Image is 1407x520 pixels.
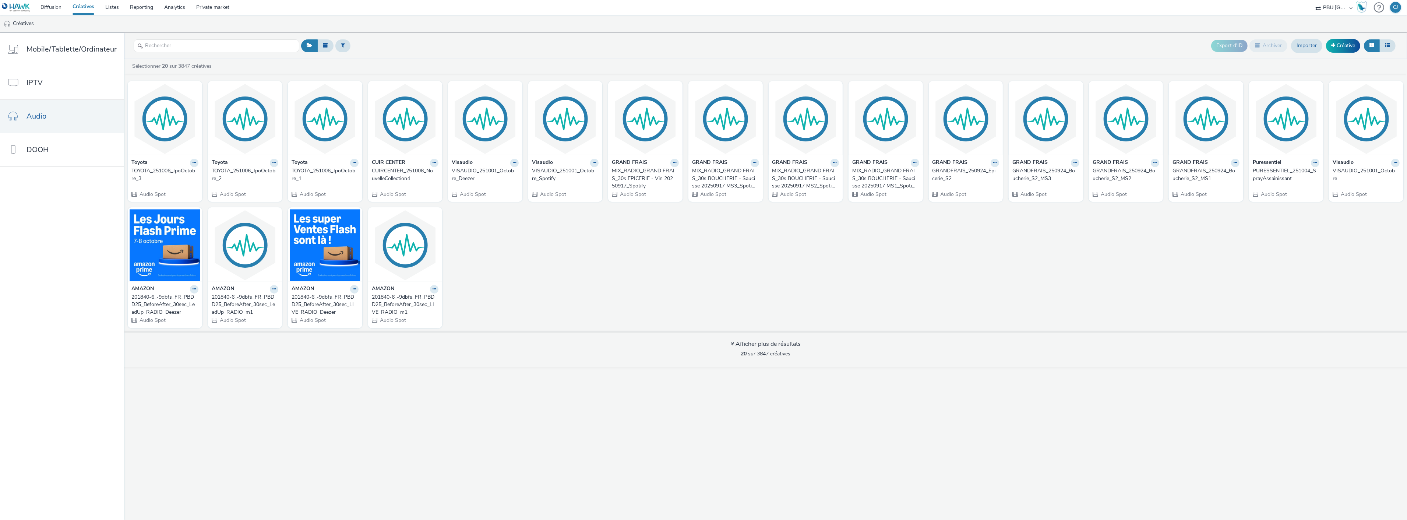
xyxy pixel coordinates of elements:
img: 201840-6_-9dbfs_FR_PBDD25_BeforeAfter_30sec_LIVE_RADIO_m1 visual [370,209,441,281]
a: 201840-6_-9dbfs_FR_PBDD25_BeforeAfter_30sec_LeadUp_RADIO_m1 [212,294,279,316]
div: CJ [1393,2,1398,13]
span: Audio Spot [780,191,807,198]
strong: AMAZON [292,285,314,294]
strong: GRAND FRAIS [692,159,727,167]
a: GRANDFRAIS_250924_Boucherie_S2_MS3 [1012,167,1079,182]
span: Audio Spot [940,191,967,198]
strong: Visaudio [1333,159,1354,167]
a: 201840-6_-9dbfs_FR_PBDD25_BeforeAfter_30sec_LIVE_RADIO_Deezer [292,294,359,316]
strong: GRAND FRAIS [1172,159,1208,167]
span: Audio Spot [1100,191,1127,198]
a: GRANDFRAIS_250924_Boucherie_S2_MS2 [1093,167,1160,182]
div: 201840-6_-9dbfs_FR_PBDD25_BeforeAfter_30sec_LIVE_RADIO_m1 [372,294,436,316]
a: 201840-6_-9dbfs_FR_PBDD25_BeforeAfter_30sec_LIVE_RADIO_m1 [372,294,439,316]
a: GRANDFRAIS_250924_Boucherie_S2_MS1 [1172,167,1239,182]
button: Liste [1379,39,1396,52]
img: GRANDFRAIS_250924_Boucherie_S2_MS3 visual [1011,83,1081,155]
div: GRANDFRAIS_250924_Boucherie_S2_MS2 [1093,167,1157,182]
a: TOYOTA_251006_JpoOctobre_1 [292,167,359,182]
div: MIX_RADIO_GRAND FRAIS_30s BOUCHERIE - Saucisse 20250917 MS1_Spotify [852,167,916,190]
a: GRANDFRAIS_250924_Epicerie_S2 [932,167,999,182]
a: Hawk Academy [1356,1,1370,13]
span: Audio Spot [379,191,406,198]
div: MIX_RADIO_GRAND FRAIS_30s EPICERIE - Vin 20250917_Spotify [612,167,676,190]
div: VISAUDIO_251001_Octobre_Spotify [532,167,596,182]
a: 201840-6_-9dbfs_FR_PBDD25_BeforeAfter_30sec_LeadUp_RADIO_Deezer [131,294,198,316]
span: Audio Spot [219,317,246,324]
strong: Puressentiel [1253,159,1281,167]
a: VISAUDIO_251001_Octobre_Deezer [452,167,519,182]
strong: 20 [162,63,168,70]
div: CUIRCENTER_251008_NouvelleCollection4 [372,167,436,182]
strong: AMAZON [131,285,154,294]
strong: AMAZON [212,285,234,294]
span: Audio Spot [1020,191,1047,198]
a: MIX_RADIO_GRAND FRAIS_30s BOUCHERIE - Saucisse 20250917 MS3_Spotify [692,167,759,190]
span: Audio Spot [860,191,886,198]
img: GRANDFRAIS_250924_Boucherie_S2_MS1 visual [1171,83,1241,155]
span: Audio [27,111,46,122]
strong: CUIR CENTER [372,159,405,167]
span: Audio Spot [299,317,326,324]
span: Audio Spot [1180,191,1207,198]
strong: Toyota [292,159,308,167]
span: Audio Spot [1340,191,1367,198]
div: GRANDFRAIS_250924_Boucherie_S2_MS3 [1012,167,1076,182]
span: Audio Spot [619,191,646,198]
span: Audio Spot [219,191,246,198]
a: TOYOTA_251006_JpoOctobre_2 [212,167,279,182]
strong: GRAND FRAIS [932,159,968,167]
a: VISAUDIO_251001_Octobre [1333,167,1400,182]
div: GRANDFRAIS_250924_Epicerie_S2 [932,167,997,182]
div: 201840-6_-9dbfs_FR_PBDD25_BeforeAfter_30sec_LeadUp_RADIO_m1 [212,294,276,316]
button: Export d'ID [1211,40,1248,52]
img: GRANDFRAIS_250924_Boucherie_S2_MS2 visual [1091,83,1161,155]
a: PURESSENTIEL_251004_SprayAssainissant [1253,167,1320,182]
img: TOYOTA_251006_JpoOctobre_2 visual [210,83,281,155]
input: Rechercher... [134,39,299,52]
img: 201840-6_-9dbfs_FR_PBDD25_BeforeAfter_30sec_LeadUp_RADIO_Deezer visual [130,209,200,281]
a: Créative [1326,39,1360,52]
div: MIX_RADIO_GRAND FRAIS_30s BOUCHERIE - Saucisse 20250917 MS2_Spotify [772,167,836,190]
img: audio [4,20,11,28]
img: MIX_RADIO_GRAND FRAIS_30s EPICERIE - Vin 20250917_Spotify visual [610,83,681,155]
div: TOYOTA_251006_JpoOctobre_3 [131,167,195,182]
div: TOYOTA_251006_JpoOctobre_1 [292,167,356,182]
img: MIX_RADIO_GRAND FRAIS_30s BOUCHERIE - Saucisse 20250917 MS3_Spotify visual [690,83,761,155]
strong: Visaudio [452,159,473,167]
img: TOYOTA_251006_JpoOctobre_1 visual [290,83,360,155]
strong: 20 [741,350,747,357]
button: Grille [1364,39,1380,52]
span: sur 3847 créatives [741,350,790,357]
span: Mobile/Tablette/Ordinateur [27,44,117,55]
div: 201840-6_-9dbfs_FR_PBDD25_BeforeAfter_30sec_LeadUp_RADIO_Deezer [131,294,195,316]
span: Audio Spot [299,191,326,198]
strong: Toyota [131,159,148,167]
img: PURESSENTIEL_251004_SprayAssainissant visual [1251,83,1322,155]
div: MIX_RADIO_GRAND FRAIS_30s BOUCHERIE - Saucisse 20250917 MS3_Spotify [692,167,756,190]
div: PURESSENTIEL_251004_SprayAssainissant [1253,167,1317,182]
strong: GRAND FRAIS [612,159,647,167]
img: 201840-6_-9dbfs_FR_PBDD25_BeforeAfter_30sec_LeadUp_RADIO_m1 visual [210,209,281,281]
img: TOYOTA_251006_JpoOctobre_3 visual [130,83,200,155]
span: Audio Spot [1260,191,1287,198]
a: MIX_RADIO_GRAND FRAIS_30s EPICERIE - Vin 20250917_Spotify [612,167,679,190]
span: Audio Spot [699,191,726,198]
span: Audio Spot [459,191,486,198]
img: VISAUDIO_251001_Octobre visual [1331,83,1401,155]
strong: GRAND FRAIS [852,159,888,167]
img: GRANDFRAIS_250924_Epicerie_S2 visual [931,83,1001,155]
strong: AMAZON [372,285,394,294]
img: VISAUDIO_251001_Octobre_Deezer visual [450,83,521,155]
img: MIX_RADIO_GRAND FRAIS_30s BOUCHERIE - Saucisse 20250917 MS1_Spotify visual [850,83,921,155]
div: 201840-6_-9dbfs_FR_PBDD25_BeforeAfter_30sec_LIVE_RADIO_Deezer [292,294,356,316]
span: Audio Spot [379,317,406,324]
a: TOYOTA_251006_JpoOctobre_3 [131,167,198,182]
button: Archiver [1249,39,1287,52]
div: Afficher plus de résultats [730,340,801,348]
img: 201840-6_-9dbfs_FR_PBDD25_BeforeAfter_30sec_LIVE_RADIO_Deezer visual [290,209,360,281]
div: TOYOTA_251006_JpoOctobre_2 [212,167,276,182]
span: DOOH [27,144,49,155]
div: VISAUDIO_251001_Octobre [1333,167,1397,182]
a: CUIRCENTER_251008_NouvelleCollection4 [372,167,439,182]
